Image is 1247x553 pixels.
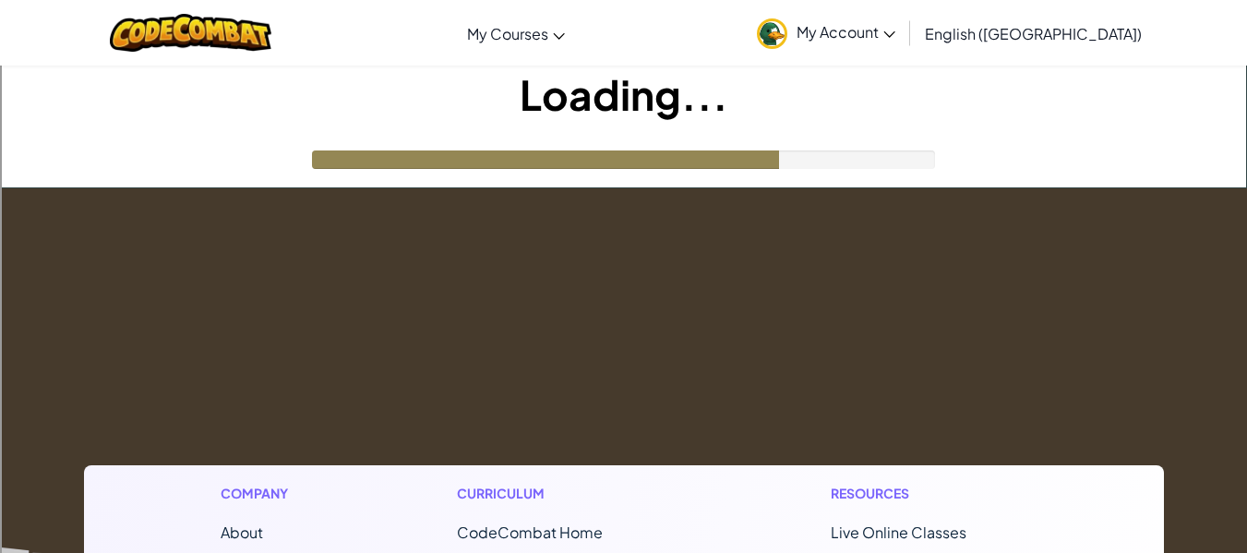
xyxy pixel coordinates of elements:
[797,22,895,42] span: My Account
[458,8,574,58] a: My Courses
[916,8,1151,58] a: English ([GEOGRAPHIC_DATA])
[757,18,787,49] img: avatar
[925,24,1142,43] span: English ([GEOGRAPHIC_DATA])
[467,24,548,43] span: My Courses
[748,4,905,62] a: My Account
[110,14,271,52] img: CodeCombat logo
